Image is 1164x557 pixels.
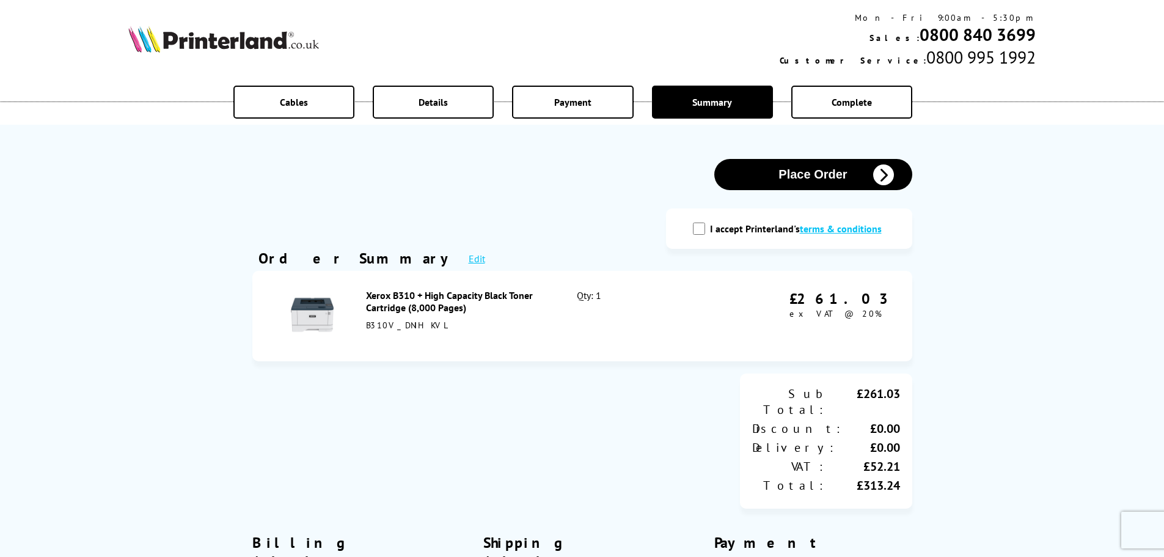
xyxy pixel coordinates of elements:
[419,96,448,108] span: Details
[752,440,836,456] div: Delivery:
[869,32,920,43] span: Sales:
[843,421,900,437] div: £0.00
[577,289,703,343] div: Qty: 1
[826,478,900,493] div: £313.24
[692,96,732,108] span: Summary
[469,253,485,265] a: Edit
[714,159,912,190] button: Place Order
[366,289,551,314] div: Xerox B310 + High Capacity Black Toner Cartridge (8,000 Pages)
[780,12,1036,23] div: Mon - Fri 9:00am - 5:30pm
[280,96,308,108] span: Cables
[920,23,1036,46] a: 0800 840 3699
[789,289,894,308] div: £261.03
[366,320,551,331] div: B310V_DNIHKVL
[789,308,882,319] span: ex VAT @ 20%
[836,440,900,456] div: £0.00
[752,386,826,418] div: Sub Total:
[291,293,334,336] img: Xerox B310 + High Capacity Black Toner Cartridge (8,000 Pages)
[714,533,912,552] div: Payment
[800,223,882,235] a: modal_tc
[926,46,1036,68] span: 0800 995 1992
[752,421,843,437] div: Discount:
[554,96,591,108] span: Payment
[826,386,900,418] div: £261.03
[258,249,456,268] div: Order Summary
[710,223,888,235] label: I accept Printerland's
[752,459,826,474] div: VAT:
[826,459,900,474] div: £52.21
[752,478,826,493] div: Total:
[832,96,872,108] span: Complete
[780,55,926,66] span: Customer Service:
[128,26,319,53] img: Printerland Logo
